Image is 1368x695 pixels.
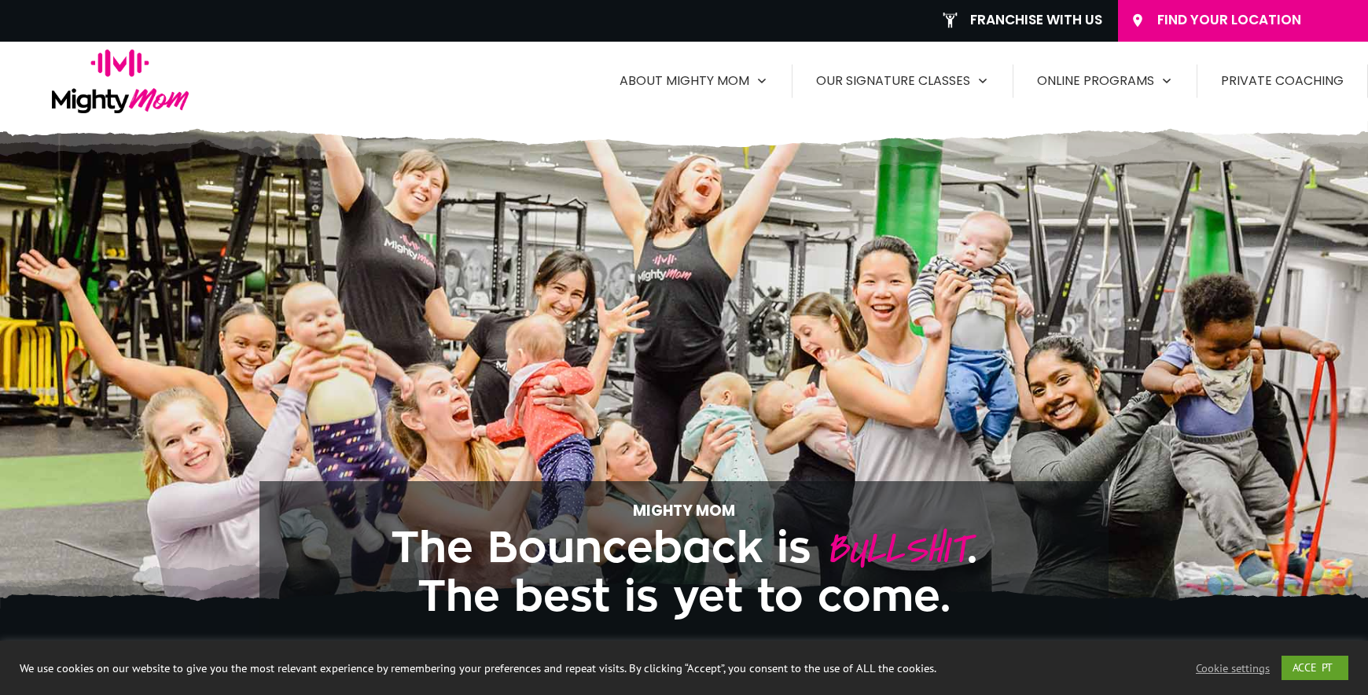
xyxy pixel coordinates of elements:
[20,661,950,675] div: We use cookies on our website to give you the most relevant experience by remembering your prefer...
[1282,656,1348,680] a: ACCEPT
[1037,68,1154,94] span: Online Programs
[970,12,1102,29] span: Franchise With Us
[417,575,951,619] span: The best is yet to come.
[1037,68,1173,94] a: Online Programs
[1157,12,1356,29] span: Find Your Location
[52,50,189,113] img: logo-mighty-mom-full
[307,525,1061,621] h1: .
[620,68,749,94] span: About Mighty Mom
[620,68,768,94] a: About Mighty Mom
[1221,68,1344,94] a: Private Coaching
[816,68,989,94] a: Our Signature Classes
[307,498,1061,524] p: Mighty Mom
[1196,661,1270,675] a: Cookie settings
[826,520,967,579] span: BULLSHIT
[391,527,811,570] span: The Bounceback is
[816,68,970,94] span: Our Signature Classes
